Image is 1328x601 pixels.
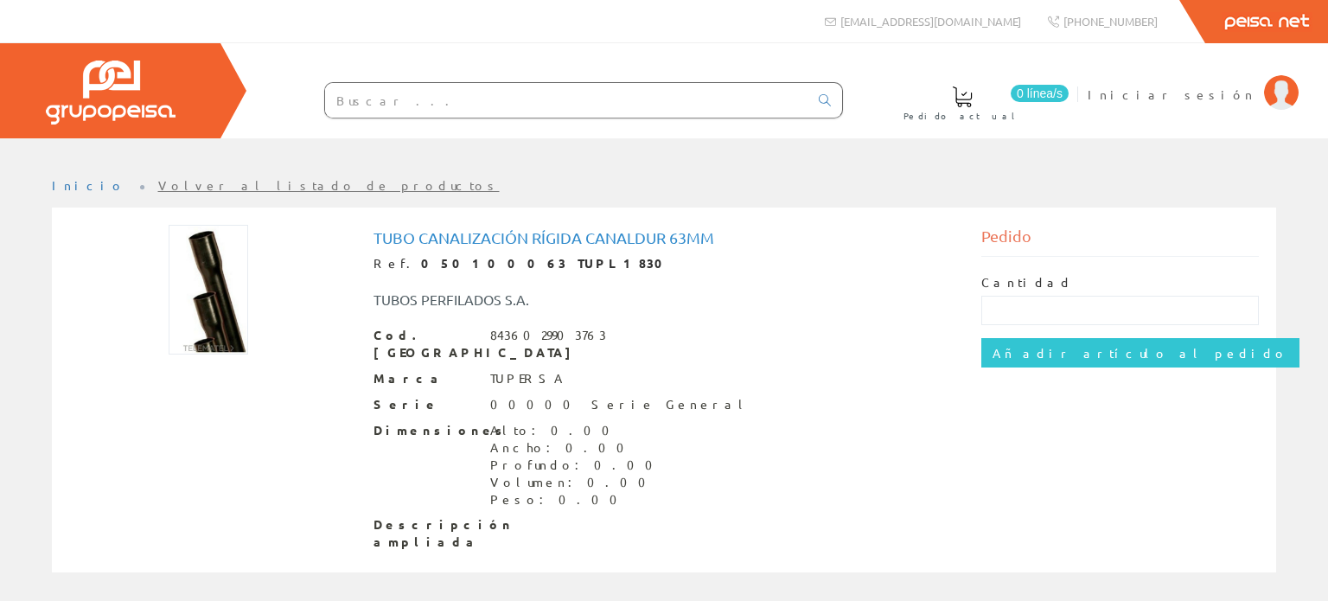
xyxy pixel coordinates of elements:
[490,439,663,457] div: Ancho: 0.00
[1088,86,1255,103] span: Iniciar sesión
[373,229,955,246] h1: Tubo canalización rígida Canaldur 63mm
[169,225,248,355] img: Foto artículo Tubo canalización rígida Canaldur 63mm (91.8x150)
[490,422,663,439] div: Alto: 0.00
[490,457,663,474] div: Profundo: 0.00
[373,327,477,361] span: Cod. [GEOGRAPHIC_DATA]
[373,422,477,439] span: Dimensiones
[325,83,808,118] input: Buscar ...
[46,61,176,125] img: Grupo Peisa
[840,14,1021,29] span: [EMAIL_ADDRESS][DOMAIN_NAME]
[490,327,606,344] div: 8436029903763
[490,396,750,413] div: 00000 Serie General
[903,107,1021,125] span: Pedido actual
[981,274,1073,291] label: Cantidad
[490,491,663,508] div: Peso: 0.00
[361,290,715,310] div: TUBOS PERFILADOS S.A.
[1088,72,1299,88] a: Iniciar sesión
[373,370,477,387] span: Marca
[1063,14,1158,29] span: [PHONE_NUMBER]
[981,338,1299,368] input: Añadir artículo al pedido
[373,516,477,551] span: Descripción ampliada
[373,255,955,272] div: Ref.
[490,474,663,491] div: Volumen: 0.00
[158,177,500,193] a: Volver al listado de productos
[490,370,566,387] div: TUPERSA
[373,396,477,413] span: Serie
[52,177,125,193] a: Inicio
[421,255,674,271] strong: 050100063 TUPL1830
[1011,85,1069,102] span: 0 línea/s
[981,225,1260,257] div: Pedido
